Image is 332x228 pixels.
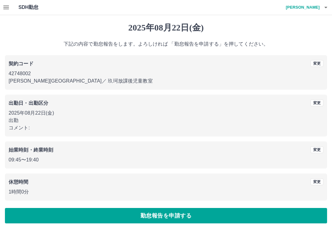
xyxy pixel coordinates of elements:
[9,124,323,132] p: コメント:
[9,77,323,85] p: [PERSON_NAME][GEOGRAPHIC_DATA] ／ 玖珂放課後児童教室
[9,61,34,66] b: 契約コード
[9,147,53,153] b: 始業時刻・終業時刻
[9,179,29,185] b: 休憩時間
[310,100,323,106] button: 変更
[5,208,327,223] button: 勤怠報告を申請する
[5,40,327,48] p: 下記の内容で勤怠報告をします。よろしければ 「勤怠報告を申請する」を押してください。
[9,117,323,124] p: 出勤
[9,188,323,196] p: 1時間0分
[5,22,327,33] h1: 2025年08月22日(金)
[9,109,323,117] p: 2025年08月22日(金)
[310,146,323,153] button: 変更
[9,156,323,164] p: 09:45 〜 19:40
[9,70,323,77] p: 42748002
[9,100,48,106] b: 出勤日・出勤区分
[310,178,323,185] button: 変更
[310,60,323,67] button: 変更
